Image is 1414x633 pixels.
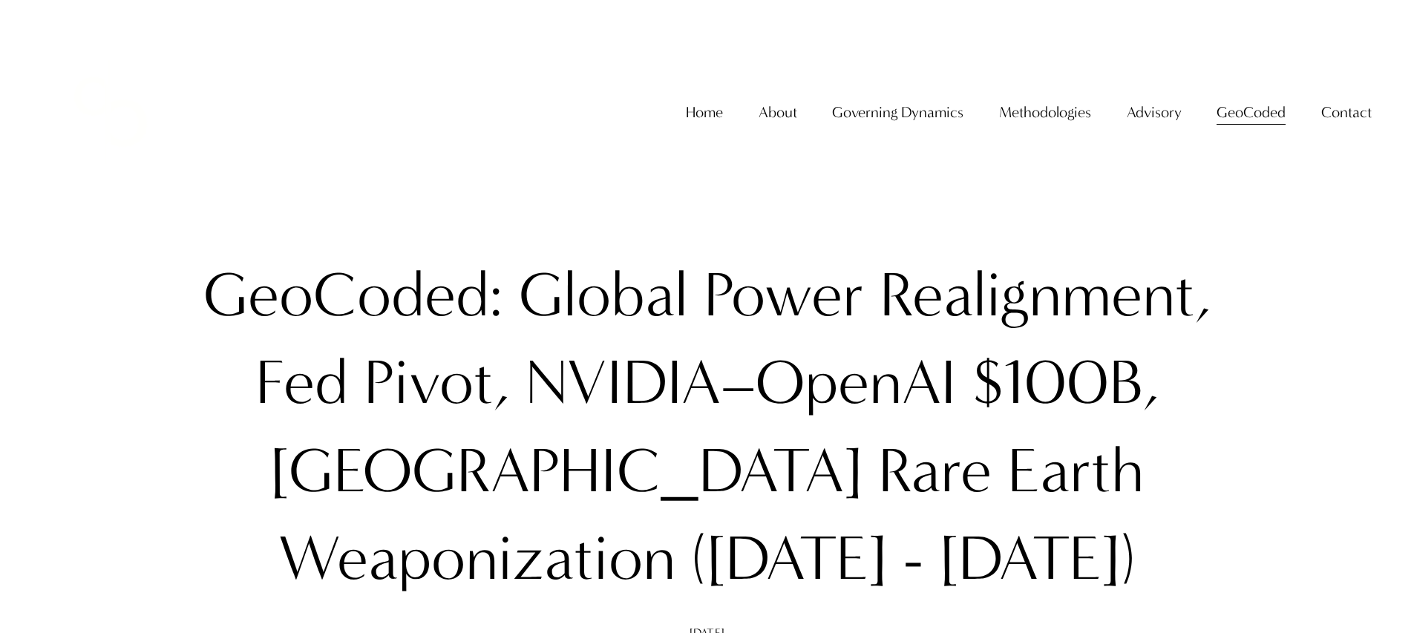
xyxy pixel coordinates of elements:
span: Contact [1321,99,1372,126]
a: folder dropdown [832,97,963,128]
a: folder dropdown [1321,97,1372,128]
a: folder dropdown [759,97,797,128]
span: Methodologies [999,99,1091,126]
span: GeoCoded [1217,99,1286,126]
a: folder dropdown [999,97,1091,128]
h1: GeoCoded: Global Power Realignment, Fed Pivot, NVIDIA–OpenAI $100B, [GEOGRAPHIC_DATA] Rare Earth ... [182,252,1232,603]
a: Home [686,97,723,128]
span: About [759,99,797,126]
span: Advisory [1127,99,1182,126]
a: folder dropdown [1217,97,1286,128]
a: folder dropdown [1127,97,1182,128]
span: Governing Dynamics [832,99,963,126]
img: Christopher Sanchez &amp; Co. [42,44,179,180]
